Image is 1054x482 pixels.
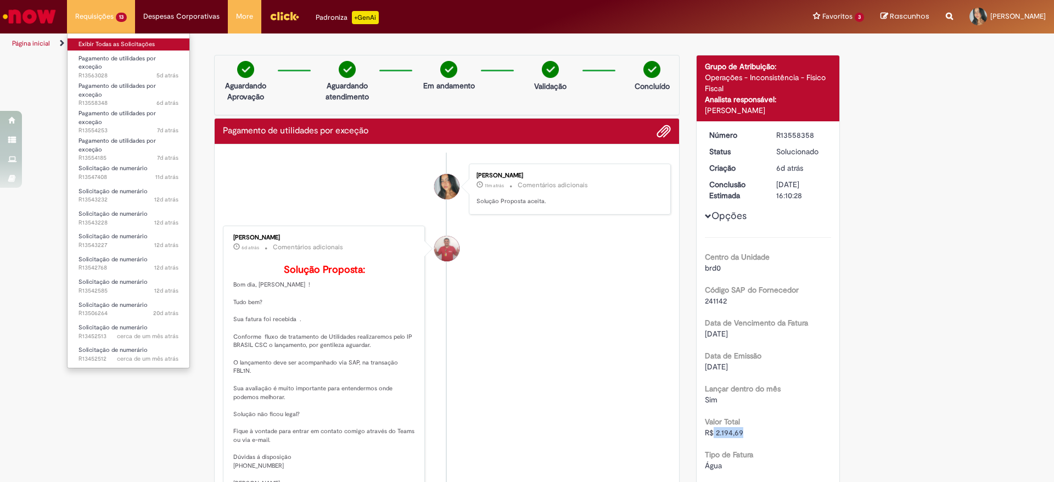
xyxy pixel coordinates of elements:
time: 29/09/2025 09:53:51 [485,182,504,189]
div: Solucionado [776,146,827,157]
span: Solicitação de numerário [79,301,148,309]
button: Adicionar anexos [657,124,671,138]
p: Em andamento [423,80,475,91]
dt: Status [701,146,769,157]
span: Solicitação de numerário [79,187,148,195]
span: 11m atrás [485,182,504,189]
span: Solicitação de numerário [79,346,148,354]
span: R13563028 [79,71,178,80]
time: 22/09/2025 10:35:55 [157,126,178,134]
span: More [236,11,253,22]
time: 17/09/2025 11:43:27 [154,218,178,227]
span: R13543228 [79,218,178,227]
span: 7d atrás [157,126,178,134]
div: 23/09/2025 10:59:17 [776,162,827,173]
dt: Número [701,130,769,141]
ul: Requisições [67,33,190,368]
img: check-circle-green.png [339,61,356,78]
time: 09/09/2025 11:28:25 [153,309,178,317]
ul: Trilhas de página [8,33,694,54]
b: Centro da Unidade [705,252,770,262]
span: [DATE] [705,362,728,372]
a: Aberto R13452512 : Solicitação de numerário [68,344,189,365]
span: 7d atrás [157,154,178,162]
time: 17/09/2025 10:38:12 [154,264,178,272]
div: Operações - Inconsistência - Físico Fiscal [705,72,832,94]
span: 6d atrás [156,99,178,107]
span: 6d atrás [776,163,803,173]
div: Grupo de Atribuição: [705,61,832,72]
a: Aberto R13506264 : Solicitação de numerário [68,299,189,320]
span: 5d atrás [156,71,178,80]
a: Exibir Todas as Solicitações [68,38,189,51]
b: Valor Total [705,417,740,427]
span: 241142 [705,296,727,306]
p: Aguardando atendimento [321,80,374,102]
a: Aberto R13543232 : Solicitação de numerário [68,186,189,206]
a: Aberto R13563028 : Pagamento de utilidades por exceção [68,53,189,76]
a: Aberto R13554253 : Pagamento de utilidades por exceção [68,108,189,131]
a: Aberto R13543227 : Solicitação de numerário [68,231,189,251]
span: [DATE] [705,329,728,339]
span: 20d atrás [153,309,178,317]
div: [PERSON_NAME] [705,105,832,116]
span: R13542585 [79,287,178,295]
div: [DATE] 16:10:28 [776,179,827,201]
b: Data de Emissão [705,351,761,361]
span: Solicitação de numerário [79,278,148,286]
a: Rascunhos [881,12,929,22]
span: R13558348 [79,99,178,108]
span: R13543232 [79,195,178,204]
span: Solicitação de numerário [79,323,148,332]
div: [PERSON_NAME] [476,172,659,179]
a: Aberto R13554185 : Pagamento de utilidades por exceção [68,135,189,159]
div: R13558358 [776,130,827,141]
span: 11d atrás [155,173,178,181]
span: cerca de um mês atrás [117,332,178,340]
time: 23/09/2025 10:59:17 [776,163,803,173]
time: 17/09/2025 11:43:49 [154,195,178,204]
span: Pagamento de utilidades por exceção [79,137,156,154]
p: +GenAi [352,11,379,24]
span: 6d atrás [242,244,259,251]
span: 12d atrás [154,287,178,295]
img: click_logo_yellow_360x200.png [270,8,299,24]
img: check-circle-green.png [237,61,254,78]
img: check-circle-green.png [542,61,559,78]
b: Data de Vencimento da Fatura [705,318,808,328]
span: R13543227 [79,241,178,250]
span: R13452513 [79,332,178,341]
p: Concluído [635,81,670,92]
span: Requisições [75,11,114,22]
a: Aberto R13558348 : Pagamento de utilidades por exceção [68,80,189,104]
div: Analista responsável: [705,94,832,105]
b: Solução Proposta: [284,264,365,276]
a: Aberto R13547408 : Solicitação de numerário [68,162,189,183]
dt: Criação [701,162,769,173]
p: Validação [534,81,567,92]
span: Solicitação de numerário [79,164,148,172]
b: Tipo de Fatura [705,450,753,459]
a: Aberto R13452513 : Solicitação de numerário [68,322,189,342]
p: Aguardando Aprovação [219,80,272,102]
span: Pagamento de utilidades por exceção [79,54,156,71]
span: R$ 2.194,69 [705,428,743,438]
span: R13506264 [79,309,178,318]
div: Padroniza [316,11,379,24]
time: 18/09/2025 14:24:24 [155,173,178,181]
div: [PERSON_NAME] [233,234,416,241]
small: Comentários adicionais [518,181,588,190]
span: R13542768 [79,264,178,272]
b: Lançar dentro do mês [705,384,781,394]
a: Aberto R13542768 : Solicitação de numerário [68,254,189,274]
time: 23/09/2025 11:42:43 [242,244,259,251]
span: 12d atrás [154,264,178,272]
span: 12d atrás [154,218,178,227]
a: Página inicial [12,39,50,48]
p: Solução Proposta aceita. [476,197,659,206]
img: ServiceNow [1,5,58,27]
span: R13554185 [79,154,178,162]
span: Solicitação de numerário [79,232,148,240]
span: cerca de um mês atrás [117,355,178,363]
div: Laura Fernandes Araujo [434,174,459,199]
